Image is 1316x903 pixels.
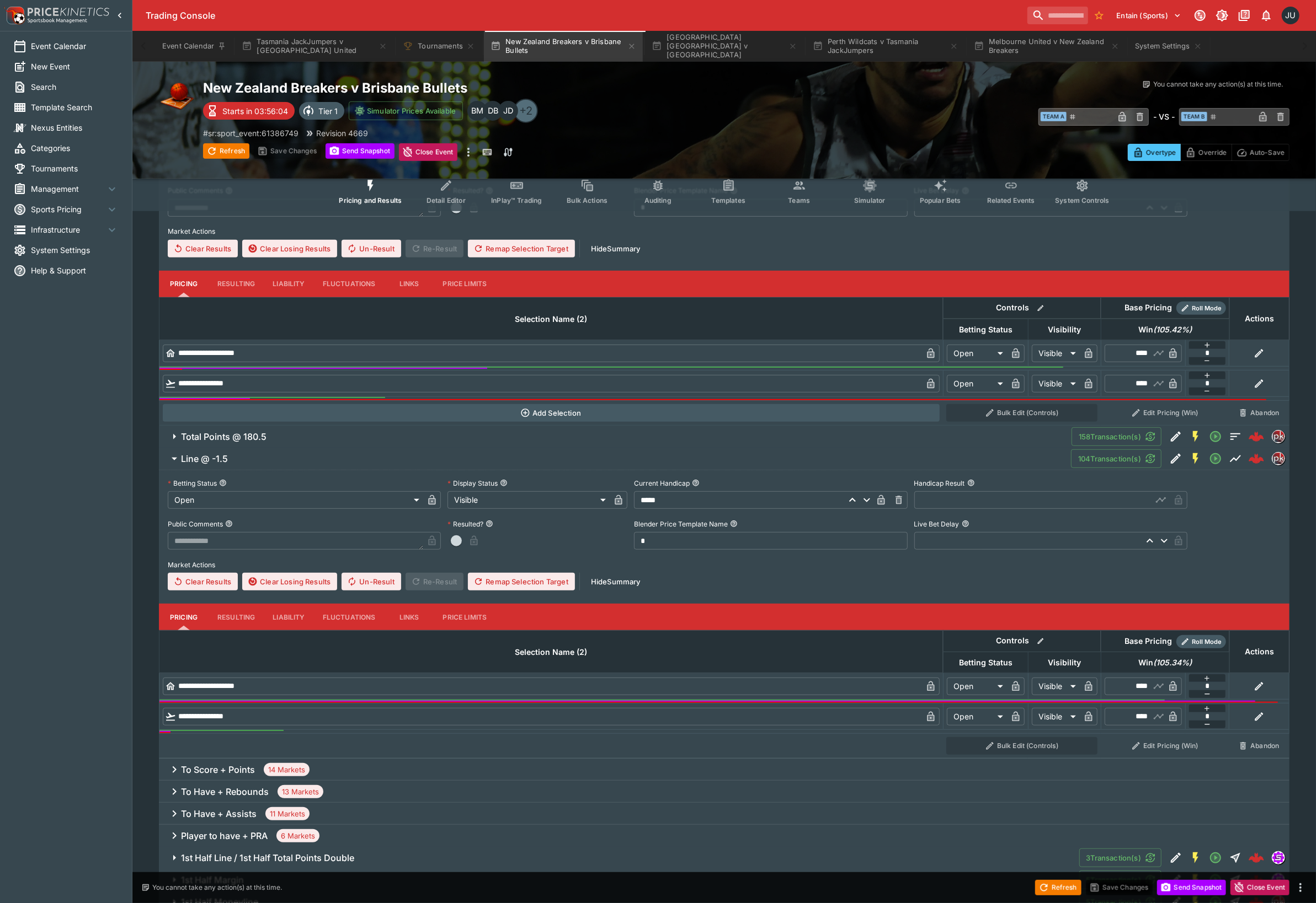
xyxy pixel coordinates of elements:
[503,313,599,326] span: Selection Name (2)
[730,520,738,528] button: Blender Price Template Name
[316,127,368,139] p: Revision 4669
[1079,848,1162,867] button: 3Transaction(s)
[163,404,940,422] button: Add Selection
[634,519,728,529] p: Blender Price Template Name
[946,737,1097,755] button: Bulk Edit (Controls)
[644,196,672,205] span: Auditing
[1209,851,1222,864] svg: Open
[1128,144,1290,161] div: Start From
[447,519,483,529] p: Resulted?
[209,604,264,630] button: Resulting
[264,271,313,297] button: Liability
[181,808,257,820] h6: To Have + Assists
[1245,426,1267,448] a: f4ca99f8-a6cf-4e4e-964f-abb35edafe67
[1055,196,1109,205] span: System Controls
[1153,323,1192,336] em: ( 105.42 %)
[159,79,194,115] img: basketball.png
[1035,880,1081,895] button: Refresh
[399,143,458,161] button: Close Event
[483,101,503,121] div: Daniel Beswick
[1249,451,1264,466] div: efdac1bb-2d37-483d-bd2b-c5c020b5332d
[1032,375,1080,393] div: Visible
[265,809,310,820] span: 11 Markets
[396,31,482,62] button: Tournaments
[967,31,1126,62] button: Melbourne United v New Zealand Breakers
[1226,427,1245,447] button: Totals
[947,345,1007,362] div: Open
[468,240,575,257] button: Remap Selection Target
[168,573,238,590] button: Clear Results
[1245,448,1267,470] a: efdac1bb-2d37-483d-bd2b-c5c020b5332d
[1032,345,1080,362] div: Visible
[168,519,223,529] p: Public Comments
[31,163,119,174] span: Tournaments
[947,708,1007,725] div: Open
[242,240,337,257] button: Clear Losing Results
[159,604,209,630] button: Pricing
[467,101,487,121] div: Byron Monk
[1036,656,1093,669] span: Visibility
[31,224,105,235] span: Infrastructure
[486,520,493,528] button: Resulted?
[385,271,434,297] button: Links
[31,183,105,195] span: Management
[584,573,647,590] button: HideSummary
[946,404,1097,422] button: Bulk Edit (Controls)
[168,223,1281,240] label: Market Actions
[1186,449,1206,469] button: SGM Enabled
[1272,453,1285,465] img: pricekinetics
[1256,6,1276,25] button: Notifications
[645,31,804,62] button: [GEOGRAPHIC_DATA] [GEOGRAPHIC_DATA] v [GEOGRAPHIC_DATA]
[168,479,217,488] p: Betting Status
[225,520,233,528] button: Public Comments
[28,18,87,23] img: Sportsbook Management
[1233,737,1286,755] button: Abandon
[1206,870,1226,890] button: Open
[235,31,394,62] button: Tasmania JackJumpers v [GEOGRAPHIC_DATA] United
[1186,870,1206,890] button: SGM Enabled
[203,127,299,139] p: Copy To Clipboard
[1176,635,1226,648] div: Show/hide Price Roll mode configuration.
[1226,449,1245,469] button: Line
[222,105,288,117] p: Starts in 03:56:04
[1234,6,1254,25] button: Documentation
[1104,737,1226,755] button: Edit Pricing (Win)
[1128,31,1208,62] button: System Settings
[1128,144,1181,161] button: Overtype
[1249,429,1264,444] img: logo-cerberus--red.svg
[1209,452,1222,465] svg: Open
[1153,656,1192,669] em: ( 105.34 %)
[1249,850,1264,866] div: 284632fc-9d65-408a-a51c-6590ce130817
[181,786,269,798] h6: To Have + Rebounds
[318,105,338,117] p: Tier 1
[330,172,1118,211] div: Event type filters
[1206,848,1226,868] button: Open
[276,831,319,842] span: 6 Markets
[31,61,119,72] span: New Event
[31,101,119,113] span: Template Search
[514,99,538,123] div: +2
[788,196,810,205] span: Teams
[1032,678,1080,695] div: Visible
[159,426,1072,448] button: Total Points @ 180.5
[484,31,643,62] button: New Zealand Breakers v Brisbane Bullets
[1090,7,1108,24] button: No Bookmarks
[1187,304,1226,313] span: Roll Mode
[947,375,1007,393] div: Open
[1153,79,1283,89] p: You cannot take any action(s) at this time.
[278,787,323,798] span: 13 Markets
[168,556,1281,573] label: Market Actions
[1249,451,1264,466] img: logo-cerberus--red.svg
[468,573,575,590] button: Remap Selection Target
[1027,7,1088,24] input: search
[712,196,745,205] span: Templates
[146,10,1023,21] div: Trading Console
[1176,302,1226,315] div: Show/hide Price Roll mode configuration.
[31,244,119,256] span: System Settings
[1198,147,1227,158] p: Override
[406,240,463,257] span: Re-Result
[987,196,1035,205] span: Related Events
[806,31,965,62] button: Perth Wildcats v Tasmania JackJumpers
[447,491,610,509] div: Visible
[1233,404,1286,422] button: Abandon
